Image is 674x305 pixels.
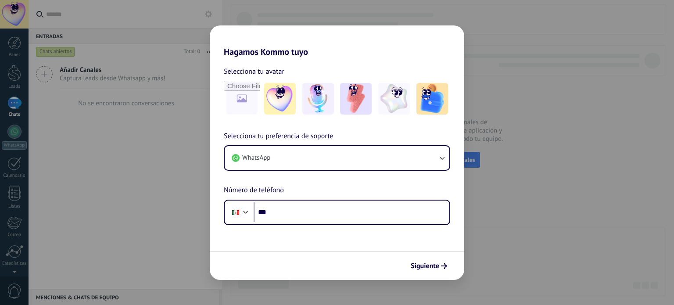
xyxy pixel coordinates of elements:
[407,258,451,273] button: Siguiente
[225,146,449,170] button: WhatsApp
[224,131,333,142] span: Selecciona tu preferencia de soporte
[242,154,270,162] span: WhatsApp
[302,83,334,115] img: -2.jpeg
[378,83,410,115] img: -4.jpeg
[224,66,284,77] span: Selecciona tu avatar
[416,83,448,115] img: -5.jpeg
[264,83,296,115] img: -1.jpeg
[224,185,284,196] span: Número de teléfono
[411,263,439,269] span: Siguiente
[340,83,372,115] img: -3.jpeg
[210,25,464,57] h2: Hagamos Kommo tuyo
[227,203,244,222] div: Mexico: + 52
